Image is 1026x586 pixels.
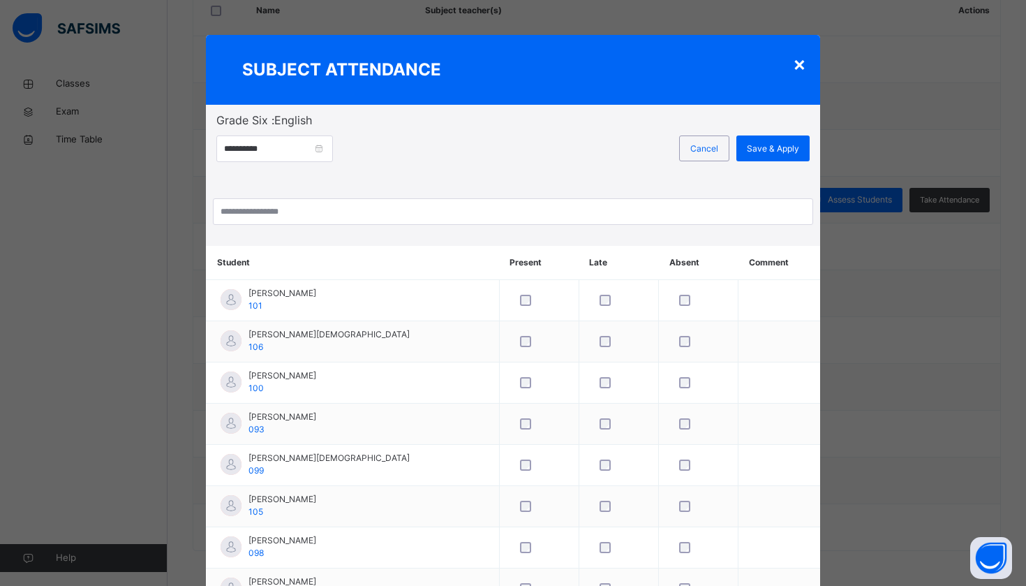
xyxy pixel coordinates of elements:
[248,369,316,382] span: [PERSON_NAME]
[248,411,316,423] span: [PERSON_NAME]
[248,493,316,506] span: [PERSON_NAME]
[248,548,264,558] span: 098
[248,328,410,341] span: [PERSON_NAME][DEMOGRAPHIC_DATA]
[248,534,316,547] span: [PERSON_NAME]
[216,112,810,129] span: Grade Six : English
[248,342,263,352] span: 106
[242,57,441,82] span: SUBJECT ATTENDANCE
[970,537,1012,579] button: Open asap
[248,383,264,393] span: 100
[248,300,262,311] span: 101
[747,142,799,155] span: Save & Apply
[793,49,806,78] div: ×
[579,246,658,280] th: Late
[690,142,718,155] span: Cancel
[248,452,410,464] span: [PERSON_NAME][DEMOGRAPHIC_DATA]
[659,246,738,280] th: Absent
[499,246,579,280] th: Present
[248,465,264,476] span: 099
[248,287,316,300] span: [PERSON_NAME]
[207,246,500,280] th: Student
[248,506,263,517] span: 105
[248,424,265,434] span: 093
[738,246,820,280] th: Comment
